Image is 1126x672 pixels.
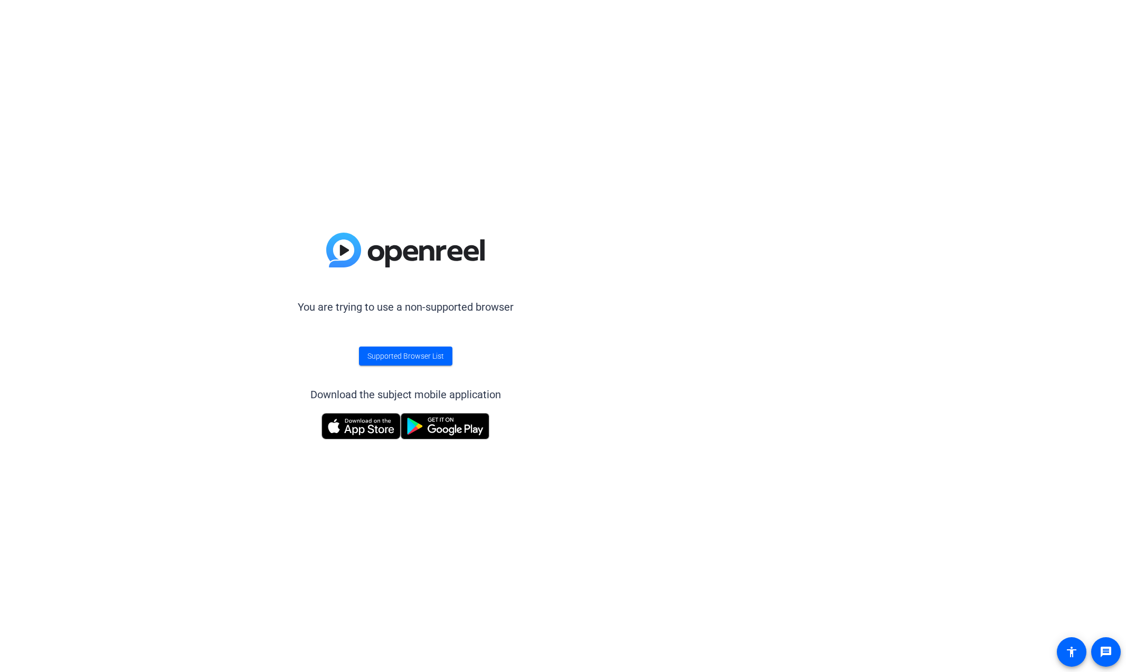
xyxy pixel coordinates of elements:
[1100,646,1112,658] mat-icon: message
[401,413,489,439] img: Get it on Google Play
[1065,646,1078,658] mat-icon: accessibility
[367,351,444,362] span: Supported Browser List
[359,347,452,366] a: Supported Browser List
[298,299,514,315] p: You are trying to use a non-supported browser
[310,387,501,402] div: Download the subject mobile application
[321,413,401,439] img: Download on the App Store
[326,233,485,267] img: blue-gradient.svg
